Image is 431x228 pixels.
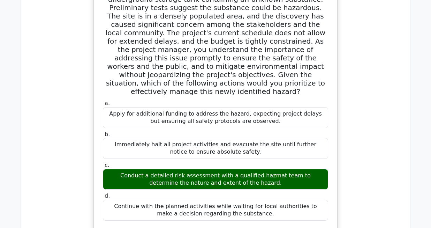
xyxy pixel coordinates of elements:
[103,107,328,128] div: Apply for additional funding to address the hazard, expecting project delays but ensuring all saf...
[103,138,328,159] div: Immediately halt all project activities and evacuate the site until further notice to ensure abso...
[105,162,109,168] span: c.
[103,169,328,190] div: Conduct a detailed risk assessment with a qualified hazmat team to determine the nature and exten...
[105,131,110,138] span: b.
[105,192,110,199] span: d.
[105,100,110,106] span: a.
[103,200,328,221] div: Continue with the planned activities while waiting for local authorities to make a decision regar...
